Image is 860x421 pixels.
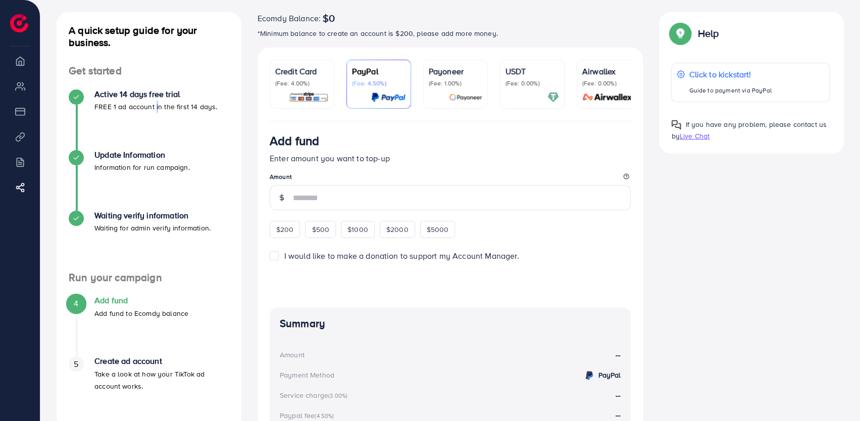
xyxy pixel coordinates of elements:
p: Payoneer [429,65,482,77]
img: Popup guide [671,24,689,42]
span: Live Chat [680,131,710,141]
span: $200 [276,224,294,235]
h4: Run your campaign [57,271,241,284]
strong: -- [616,349,621,361]
p: (Fee: 0.00%) [505,79,559,87]
p: *Minimum balance to create an account is $200, please add more money. [258,27,643,39]
img: card [449,91,482,103]
li: Active 14 days free trial [57,89,241,150]
p: Airwallex [582,65,636,77]
span: $5000 [427,224,449,235]
p: Guide to payment via PayPal [689,84,771,97]
div: Amount [280,350,305,360]
h4: Add fund [94,296,188,305]
h4: Create ad account [94,356,229,366]
img: card [547,91,559,103]
p: USDT [505,65,559,77]
div: Payment Method [280,370,334,380]
h4: Waiting verify information [94,211,211,220]
small: (4.50%) [315,412,334,420]
p: (Fee: 4.50%) [352,79,406,87]
small: (3.00%) [328,392,347,400]
h4: A quick setup guide for your business. [57,24,241,49]
img: logo [10,14,28,32]
strong: PayPal [598,370,621,380]
span: $1000 [347,224,368,235]
h4: Update Information [94,150,190,160]
p: Click to kickstart! [689,68,771,80]
img: card [579,91,636,103]
p: (Fee: 4.00%) [275,79,329,87]
img: card [371,91,406,103]
div: Service charge [280,390,350,400]
p: (Fee: 1.00%) [429,79,482,87]
span: I would like to make a donation to support my Account Manager. [284,250,519,261]
iframe: Chat [817,376,852,413]
li: Waiting verify information [57,211,241,271]
img: card [289,91,329,103]
li: Create ad account [57,356,241,417]
div: Paypal fee [280,410,337,420]
span: Ecomdy Balance: [258,12,321,24]
p: FREE 1 ad account in the first 14 days. [94,101,217,113]
p: Enter amount you want to top-up [270,152,631,164]
span: 5 [74,358,78,370]
p: (Fee: 0.00%) [582,79,636,87]
p: PayPal [352,65,406,77]
span: If you have any problem, please contact us by [671,119,827,141]
strong: -- [616,390,621,401]
li: Add fund [57,296,241,356]
span: $500 [312,224,329,235]
h4: Active 14 days free trial [94,89,217,99]
span: 4 [74,298,78,309]
p: Take a look at how your TikTok ad account works. [94,368,229,392]
h4: Get started [57,65,241,77]
span: $0 [323,12,335,24]
legend: Amount [270,172,631,185]
strong: -- [616,409,621,420]
span: $2000 [386,224,409,235]
img: Popup guide [671,120,681,130]
h4: Summary [280,317,621,330]
p: Information for run campaign. [94,161,190,173]
p: Waiting for admin verify information. [94,222,211,234]
p: Help [697,27,719,39]
li: Update Information [57,150,241,211]
p: Add fund to Ecomdy balance [94,307,188,319]
p: Credit Card [275,65,329,77]
h3: Add fund [270,133,319,148]
img: credit [583,369,595,382]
